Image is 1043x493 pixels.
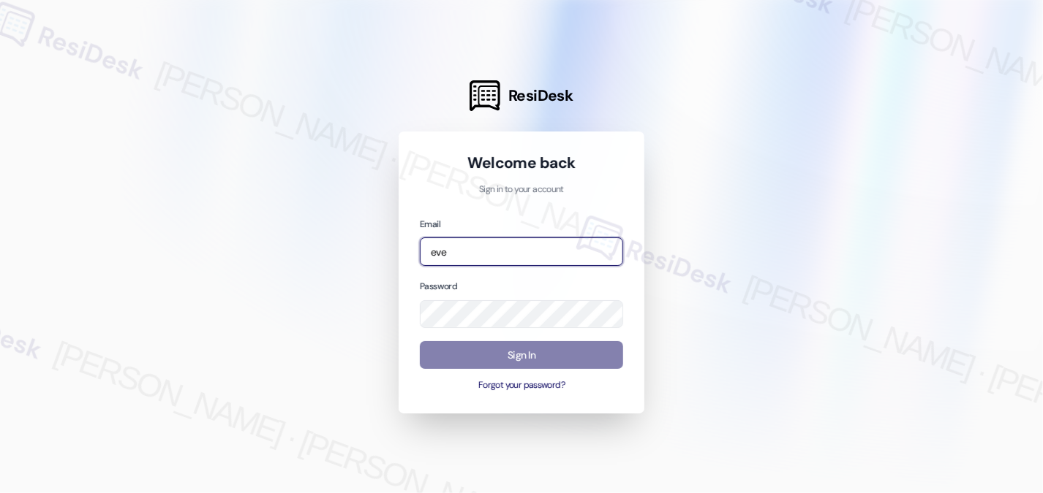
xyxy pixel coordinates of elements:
label: Password [420,280,457,292]
span: ResiDesk [508,85,573,106]
img: ResiDesk Logo [470,80,500,111]
button: Forgot your password? [420,379,623,392]
input: name@example.com [420,237,623,266]
p: Sign in to your account [420,183,623,196]
h1: Welcome back [420,153,623,173]
label: Email [420,218,440,230]
button: Sign In [420,341,623,370]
